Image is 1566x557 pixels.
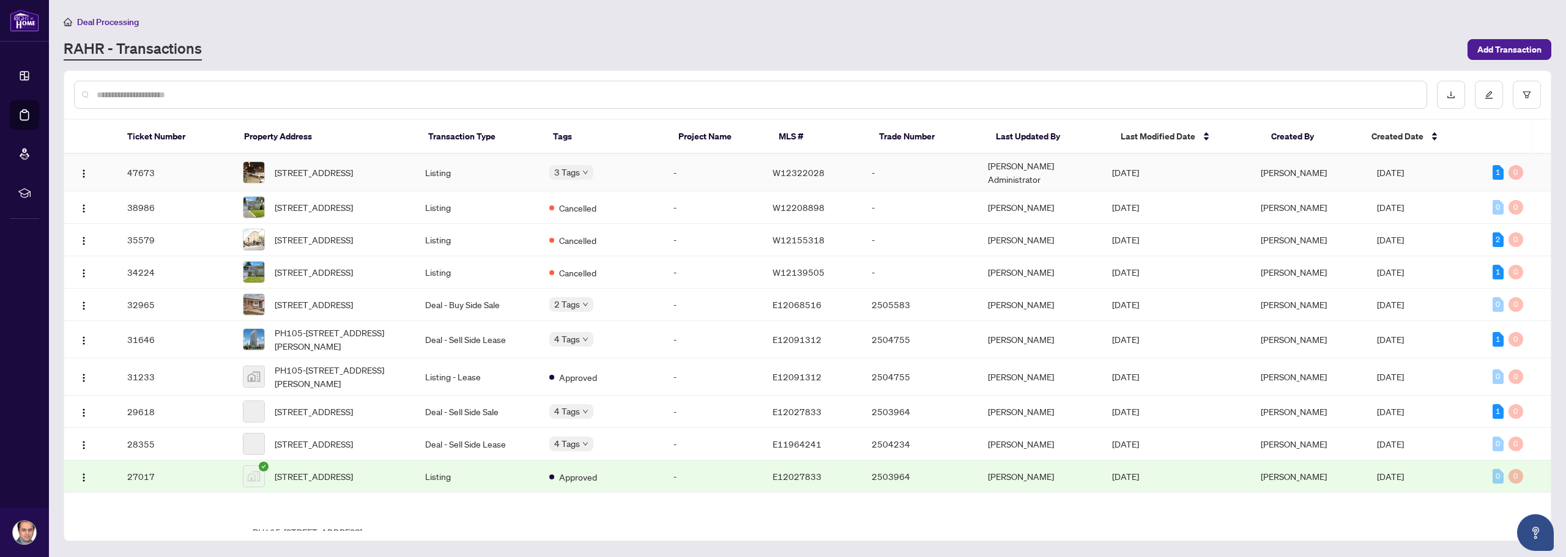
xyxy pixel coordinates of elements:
span: 4 Tags [554,437,580,451]
td: Listing - Lease [415,358,540,396]
span: [STREET_ADDRESS] [275,437,353,451]
th: Trade Number [869,120,986,154]
span: E12068516 [773,299,822,310]
button: Logo [74,467,94,486]
td: [PERSON_NAME] [978,321,1102,358]
td: 35579 [117,224,233,256]
td: - [664,358,763,396]
img: Logo [79,169,89,179]
div: 2 [1493,232,1504,247]
button: Open asap [1517,514,1554,551]
span: Add Transaction [1477,40,1542,59]
span: check-circle [259,462,269,471]
span: [DATE] [1377,334,1404,345]
td: - [664,154,763,191]
span: [DATE] [1377,267,1404,278]
td: - [862,224,978,256]
button: Logo [74,262,94,282]
div: 0 [1493,437,1504,451]
button: Logo [74,230,94,249]
td: 31646 [117,321,233,358]
div: 0 [1508,200,1523,215]
th: Last Modified Date [1111,120,1261,154]
div: 0 [1493,469,1504,484]
td: Listing [415,191,540,224]
span: [DATE] [1112,471,1139,482]
span: [PERSON_NAME] [1261,167,1327,178]
td: [PERSON_NAME] Administrator [978,154,1102,191]
button: Add Transaction [1468,39,1551,60]
td: Deal - Sell Side Sale [415,396,540,428]
td: - [664,460,763,493]
td: - [664,428,763,460]
span: [STREET_ADDRESS] [275,298,353,311]
th: Transaction Type [418,120,544,154]
span: E11964241 [773,438,822,449]
span: Last Modified Date [1121,130,1195,143]
td: 28355 [117,428,233,460]
td: [PERSON_NAME] [978,191,1102,224]
th: Created By [1261,120,1362,154]
span: down [582,169,588,175]
span: [DATE] [1112,299,1139,310]
span: W12139505 [773,267,825,278]
td: Listing [415,460,540,493]
span: down [582,336,588,342]
td: Listing [415,224,540,256]
button: Logo [74,163,94,182]
td: - [664,224,763,256]
span: Approved [559,371,597,384]
span: [DATE] [1112,234,1139,245]
span: [DATE] [1112,371,1139,382]
span: Created Date [1371,130,1423,143]
span: W12155318 [773,234,825,245]
td: - [862,154,978,191]
span: [PERSON_NAME] [1261,202,1327,213]
span: PH105-[STREET_ADDRESS][PERSON_NAME] [275,326,406,353]
div: 0 [1508,265,1523,279]
td: Listing [415,256,540,289]
th: Created Date [1362,120,1479,154]
a: RAHR - Transactions [64,39,202,61]
td: 34224 [117,256,233,289]
span: [STREET_ADDRESS] [275,470,353,483]
img: Logo [79,268,89,278]
div: 0 [1508,469,1523,484]
div: 0 [1493,200,1504,215]
img: Logo [79,473,89,482]
td: [PERSON_NAME] [978,289,1102,321]
span: [DATE] [1112,267,1139,278]
button: Logo [74,402,94,421]
span: [PERSON_NAME] [1261,234,1327,245]
span: [DATE] [1377,202,1404,213]
span: PH105-[STREET_ADDRESS][PERSON_NAME] [275,363,406,390]
span: Cancelled [559,234,596,247]
button: Logo [74,295,94,314]
td: - [664,396,763,428]
td: - [664,289,763,321]
span: filter [1523,90,1531,99]
th: MLS # [769,120,869,154]
span: [DATE] [1377,471,1404,482]
span: [PERSON_NAME] [1261,371,1327,382]
td: - [862,191,978,224]
span: W12208898 [773,202,825,213]
span: [PERSON_NAME] [1261,299,1327,310]
img: Logo [79,373,89,383]
div: 0 [1508,332,1523,347]
span: Cancelled [559,266,596,279]
span: down [582,408,588,415]
span: [PERSON_NAME] [1261,267,1327,278]
td: 47673 [117,154,233,191]
div: 1 [1493,265,1504,279]
img: Logo [79,440,89,450]
img: Profile Icon [13,521,36,544]
img: Logo [79,301,89,311]
img: thumbnail-img [243,229,264,250]
div: 0 [1508,404,1523,419]
span: PH105-[STREET_ADDRESS][PERSON_NAME] [253,525,406,552]
td: 2505583 [862,289,978,321]
span: 4 Tags [554,332,580,346]
span: E12091312 [773,371,822,382]
td: [PERSON_NAME] [978,256,1102,289]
